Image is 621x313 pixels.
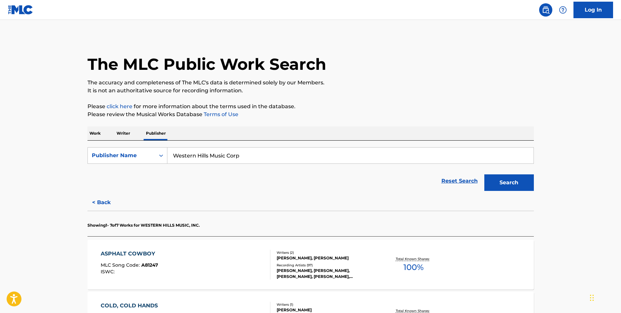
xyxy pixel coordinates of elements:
a: Terms of Use [202,111,238,117]
form: Search Form [87,147,534,194]
p: The accuracy and completeness of The MLC's data is determined solely by our Members. [87,79,534,87]
a: click here [107,103,132,110]
div: COLD, COLD HANDS [101,302,161,310]
a: Public Search [539,3,552,17]
div: [PERSON_NAME], [PERSON_NAME] [277,255,376,261]
span: A81247 [141,262,158,268]
div: [PERSON_NAME] [277,307,376,313]
p: Showing 1 - 7 of 7 Works for WESTERN HILLS MUSIC, INC. [87,222,200,228]
img: help [559,6,567,14]
div: Drag [590,288,594,308]
button: < Back [87,194,127,211]
div: [PERSON_NAME], [PERSON_NAME], [PERSON_NAME], [PERSON_NAME], [PERSON_NAME], [PERSON_NAME] [277,268,376,280]
div: Recording Artists ( 97 ) [277,263,376,268]
button: Search [484,174,534,191]
span: ISWC : [101,269,116,275]
a: Reset Search [438,174,481,188]
p: Work [87,126,103,140]
div: Writers ( 2 ) [277,250,376,255]
div: Writers ( 1 ) [277,302,376,307]
div: Publisher Name [92,152,151,159]
span: MLC Song Code : [101,262,141,268]
p: Publisher [144,126,168,140]
img: search [542,6,550,14]
span: 100 % [403,261,424,273]
a: ASPHALT COWBOYMLC Song Code:A81247ISWC:Writers (2)[PERSON_NAME], [PERSON_NAME]Recording Artists (... [87,240,534,290]
p: It is not an authoritative source for recording information. [87,87,534,95]
img: MLC Logo [8,5,33,15]
p: Please for more information about the terms used in the database. [87,103,534,111]
p: Writer [115,126,132,140]
div: ASPHALT COWBOY [101,250,158,258]
p: Total Known Shares: [396,256,431,261]
h1: The MLC Public Work Search [87,54,326,74]
iframe: Chat Widget [588,281,621,313]
div: Help [556,3,569,17]
a: Log In [573,2,613,18]
p: Please review the Musical Works Database [87,111,534,118]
